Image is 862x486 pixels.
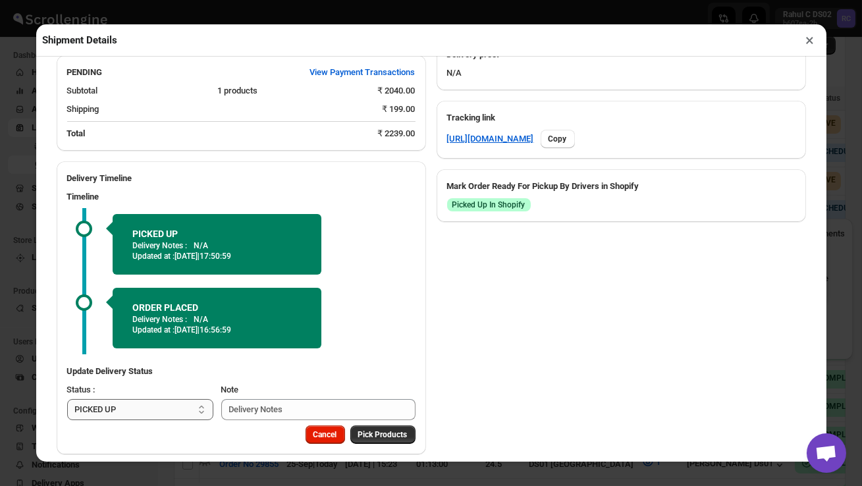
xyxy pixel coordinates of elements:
span: [DATE] | 16:56:59 [175,325,231,335]
p: N/A [194,240,208,251]
span: Pick Products [358,429,408,440]
div: 1 products [218,84,367,97]
button: View Payment Transactions [302,62,423,83]
h3: Update Delivery Status [67,365,416,378]
p: Delivery Notes : [132,240,187,251]
p: N/A [194,314,208,325]
div: Open chat [807,433,846,473]
div: Shipping [67,103,372,116]
h2: PICKED UP [132,227,302,240]
button: Copy [541,130,575,148]
h3: Tracking link [447,111,795,124]
p: Updated at : [132,325,302,335]
input: Delivery Notes [221,399,416,420]
h2: Delivery Timeline [67,172,416,185]
h3: Timeline [67,190,416,203]
h2: Shipment Details [43,34,118,47]
span: Note [221,385,239,394]
span: [DATE] | 17:50:59 [175,252,231,261]
button: Pick Products [350,425,416,444]
h2: PENDING [67,66,103,79]
div: ₹ 199.00 [383,103,416,116]
span: Copy [549,134,567,144]
div: ₹ 2040.00 [378,84,416,97]
div: N/A [437,43,806,90]
b: Total [67,128,86,138]
span: Picked Up In Shopify [452,200,525,210]
span: Cancel [313,429,337,440]
h2: ORDER PLACED [132,301,302,314]
div: ₹ 2239.00 [378,127,416,140]
p: Delivery Notes : [132,314,187,325]
button: × [801,31,820,49]
h3: Mark Order Ready For Pickup By Drivers in Shopify [447,180,795,193]
span: Status : [67,385,95,394]
p: Updated at : [132,251,302,261]
button: Cancel [306,425,345,444]
div: Subtotal [67,84,207,97]
span: View Payment Transactions [310,66,416,79]
a: [URL][DOMAIN_NAME] [447,132,534,146]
